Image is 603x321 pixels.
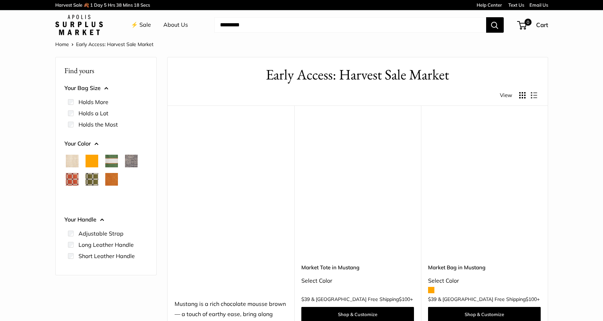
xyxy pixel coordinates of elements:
div: Select Color [428,276,541,286]
button: Orange [86,155,98,167]
span: 18 [134,2,139,8]
button: Court Green [105,155,118,167]
button: Chambray [125,155,138,167]
span: Mins [123,2,133,8]
button: Display products as grid [519,92,526,98]
button: Daisy [125,173,138,186]
a: Text Us [508,2,524,8]
img: Apolis: Surplus Market [55,15,103,35]
span: 0 [524,19,531,26]
button: Your Handle [64,214,147,225]
span: $100 [399,296,410,302]
button: Chenille Window Sage [86,173,98,186]
input: Search... [214,17,486,33]
label: Holds a Lot [78,109,108,117]
h1: Early Access: Harvest Sale Market [178,64,537,85]
span: 1 [90,2,93,8]
span: $100 [526,296,537,302]
button: Chenille Window Brick [66,173,78,186]
button: Your Bag Size [64,83,147,94]
p: Find yours [64,64,147,77]
a: Help Center [477,2,502,8]
button: Display products as list [531,92,537,98]
span: 38 [116,2,122,8]
span: $39 [428,296,436,302]
button: Mint Sorbet [66,191,78,204]
div: Select Color [301,276,414,286]
label: Holds the Most [78,120,118,129]
a: Email Us [529,2,548,8]
button: Mustang [86,191,98,204]
span: Secs [140,2,150,8]
a: Market Bag in MustangMarket Bag in Mustang [428,123,541,236]
button: Your Color [64,139,147,149]
label: Holds More [78,98,108,106]
span: 5 [104,2,107,8]
button: Cognac [105,173,118,186]
nav: Breadcrumb [55,40,153,49]
span: Cart [536,21,548,28]
button: Natural [66,155,78,167]
button: White Porcelain [105,191,118,204]
label: Short Leather Handle [78,252,135,260]
button: Search [486,17,504,33]
a: ⚡️ Sale [131,20,151,30]
label: Long Leather Handle [78,240,134,249]
span: $39 [301,296,310,302]
span: & [GEOGRAPHIC_DATA] Free Shipping + [311,297,413,302]
a: About Us [163,20,188,30]
span: & [GEOGRAPHIC_DATA] Free Shipping + [438,297,540,302]
span: Hrs [108,2,115,8]
a: Market Tote in Mustang [301,263,414,271]
span: View [500,90,512,100]
a: Market Tote in MustangMarket Tote in Mustang [301,123,414,236]
a: Market Bag in Mustang [428,263,541,271]
a: Home [55,41,69,47]
a: 0 Cart [518,19,548,31]
label: Adjustable Strap [78,229,124,238]
span: Day [94,2,103,8]
span: Early Access: Harvest Sale Market [76,41,153,47]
